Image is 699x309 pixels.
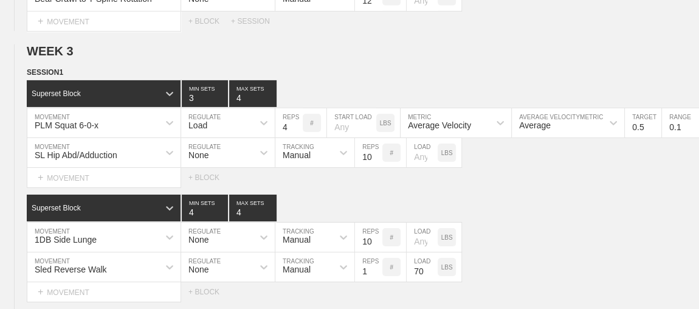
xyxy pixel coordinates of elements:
[390,264,393,271] p: #
[407,252,438,282] input: Any
[283,235,311,245] div: Manual
[188,17,231,26] div: + BLOCK
[38,16,43,26] span: +
[229,195,277,221] input: None
[519,120,551,130] div: Average
[408,120,471,130] div: Average Velocity
[441,234,453,241] p: LBS
[188,265,208,274] div: None
[327,108,376,137] input: Any
[441,264,453,271] p: LBS
[188,288,231,296] div: + BLOCK
[407,223,438,252] input: Any
[380,120,391,127] p: LBS
[35,120,98,130] div: PLM Squat 6-0-x
[27,44,74,58] span: WEEK 3
[229,80,277,107] input: None
[283,150,311,160] div: Manual
[283,265,311,274] div: Manual
[231,17,280,26] div: + SESSION
[441,150,453,156] p: LBS
[27,68,63,77] span: SESSION 1
[27,282,181,302] div: MOVEMENT
[38,172,43,182] span: +
[35,150,117,160] div: SL Hip Abd/Adduction
[188,120,207,130] div: Load
[188,235,208,245] div: None
[27,12,181,32] div: MOVEMENT
[390,234,393,241] p: #
[638,251,699,309] iframe: Chat Widget
[32,89,81,98] div: Superset Block
[32,204,81,212] div: Superset Block
[188,150,208,160] div: None
[38,286,43,297] span: +
[188,173,231,182] div: + BLOCK
[27,168,181,188] div: MOVEMENT
[407,138,438,167] input: Any
[35,265,107,274] div: Sled Reverse Walk
[310,120,314,127] p: #
[390,150,393,156] p: #
[35,235,97,245] div: 1DB Side Lunge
